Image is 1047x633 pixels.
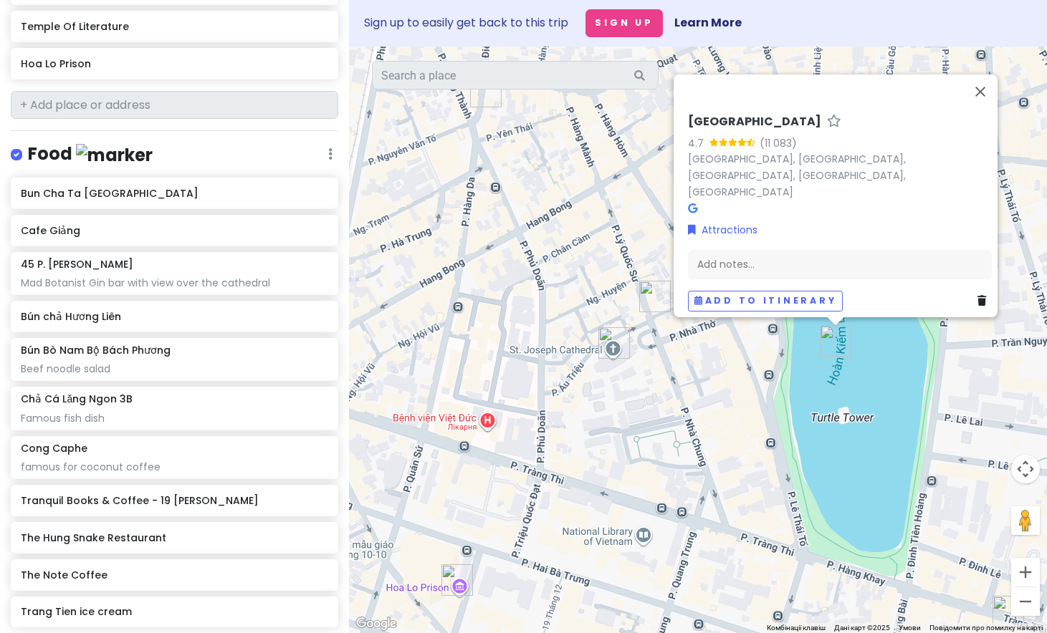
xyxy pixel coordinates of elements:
[929,624,1043,632] a: Повідомити про помилку на карті
[11,91,338,120] input: + Add place or address
[827,115,841,130] a: Star place
[21,442,87,455] h6: Cong Caphe
[674,14,742,31] a: Learn More
[760,135,797,150] div: (11 083)
[639,281,671,312] div: 45 P. Lý Quốc Sư
[963,74,998,109] button: Закрити
[1011,558,1040,586] button: Збільшити
[688,291,843,311] button: Add to itinerary
[993,596,1024,627] div: Trang Tien ice cream
[21,569,328,581] h6: The Note Coffee
[21,20,328,33] h6: Temple Of Literature
[21,412,328,425] div: Famous fish dish
[470,76,502,107] div: Bún Bò Nam Bộ Bách Phương
[598,327,630,359] div: St. Joseph Cathedral
[688,249,992,279] div: Add notes...
[688,115,821,130] h6: [GEOGRAPHIC_DATA]
[820,325,851,357] div: Hoàn Kiếm Lake
[585,9,663,37] button: Sign Up
[21,310,328,323] h6: Bún chả Hương Liên
[21,494,328,507] h6: Tranquil Books & Coffee - 19 [PERSON_NAME]
[21,258,133,271] h6: 45 P. [PERSON_NAME]
[1011,506,1040,535] button: Перетягніть чоловічка на карту, щоб відкрити Перегляд вулиць
[21,392,133,405] h6: Chả Cá Lăng Ngon 3B
[1011,587,1040,616] button: Зменшити
[688,203,697,213] i: Google Maps
[688,152,906,199] a: [GEOGRAPHIC_DATA], [GEOGRAPHIC_DATA], [GEOGRAPHIC_DATA], [GEOGRAPHIC_DATA], [GEOGRAPHIC_DATA]
[21,362,328,375] div: Beef noodle salad
[21,605,328,618] h6: Trang Tien ice cream
[353,614,400,633] a: Відкрити цю область на Картах Google (відкриється нове вікно)
[688,222,757,238] a: Attractions
[372,61,659,90] input: Search a place
[21,57,328,70] h6: Hoa Lo Prison
[353,614,400,633] img: Google
[1011,455,1040,483] button: Налаштування камери на Картах
[21,187,328,200] h6: Bun Cha Ta [GEOGRAPHIC_DATA]
[76,144,153,166] img: marker
[688,135,709,150] div: 4.7
[977,293,992,309] a: Delete place
[899,624,921,632] a: Умови
[767,623,826,633] button: Комбінації клавіш
[834,624,890,632] span: Дані карт ©2025
[21,344,171,357] h6: Bún Bò Nam Bộ Bách Phương
[28,142,153,166] h4: Food
[21,460,328,473] div: famous for coconut coffee
[21,224,328,237] h6: Cafe Giảng
[441,564,473,596] div: Hoa Lo Prison
[21,531,328,544] h6: The Hung Snake Restaurant
[21,276,328,289] div: Mad Botanist Gin bar with view over the cathedral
